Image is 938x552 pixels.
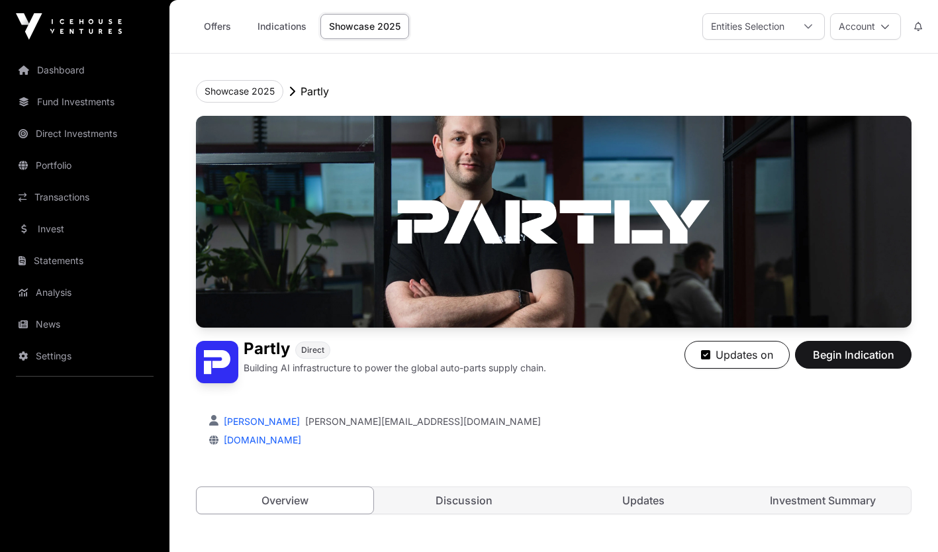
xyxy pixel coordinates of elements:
[196,80,283,103] button: Showcase 2025
[196,116,912,328] img: Partly
[301,83,329,99] p: Partly
[11,119,159,148] a: Direct Investments
[812,347,895,363] span: Begin Indication
[11,246,159,275] a: Statements
[11,56,159,85] a: Dashboard
[196,341,238,383] img: Partly
[320,14,409,39] a: Showcase 2025
[795,354,912,367] a: Begin Indication
[734,487,911,514] a: Investment Summary
[830,13,901,40] button: Account
[249,14,315,39] a: Indications
[11,214,159,244] a: Invest
[795,341,912,369] button: Begin Indication
[11,310,159,339] a: News
[11,151,159,180] a: Portfolio
[305,415,541,428] a: [PERSON_NAME][EMAIL_ADDRESS][DOMAIN_NAME]
[11,183,159,212] a: Transactions
[703,14,792,39] div: Entities Selection
[197,487,911,514] nav: Tabs
[221,416,300,427] a: [PERSON_NAME]
[684,341,790,369] button: Updates on
[301,345,324,355] span: Direct
[191,14,244,39] a: Offers
[11,342,159,371] a: Settings
[16,13,122,40] img: Icehouse Ventures Logo
[376,487,553,514] a: Discussion
[244,361,546,375] p: Building AI infrastructure to power the global auto-parts supply chain.
[11,278,159,307] a: Analysis
[244,341,290,359] h1: Partly
[11,87,159,116] a: Fund Investments
[196,486,374,514] a: Overview
[872,488,938,552] iframe: Chat Widget
[555,487,732,514] a: Updates
[218,434,301,445] a: [DOMAIN_NAME]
